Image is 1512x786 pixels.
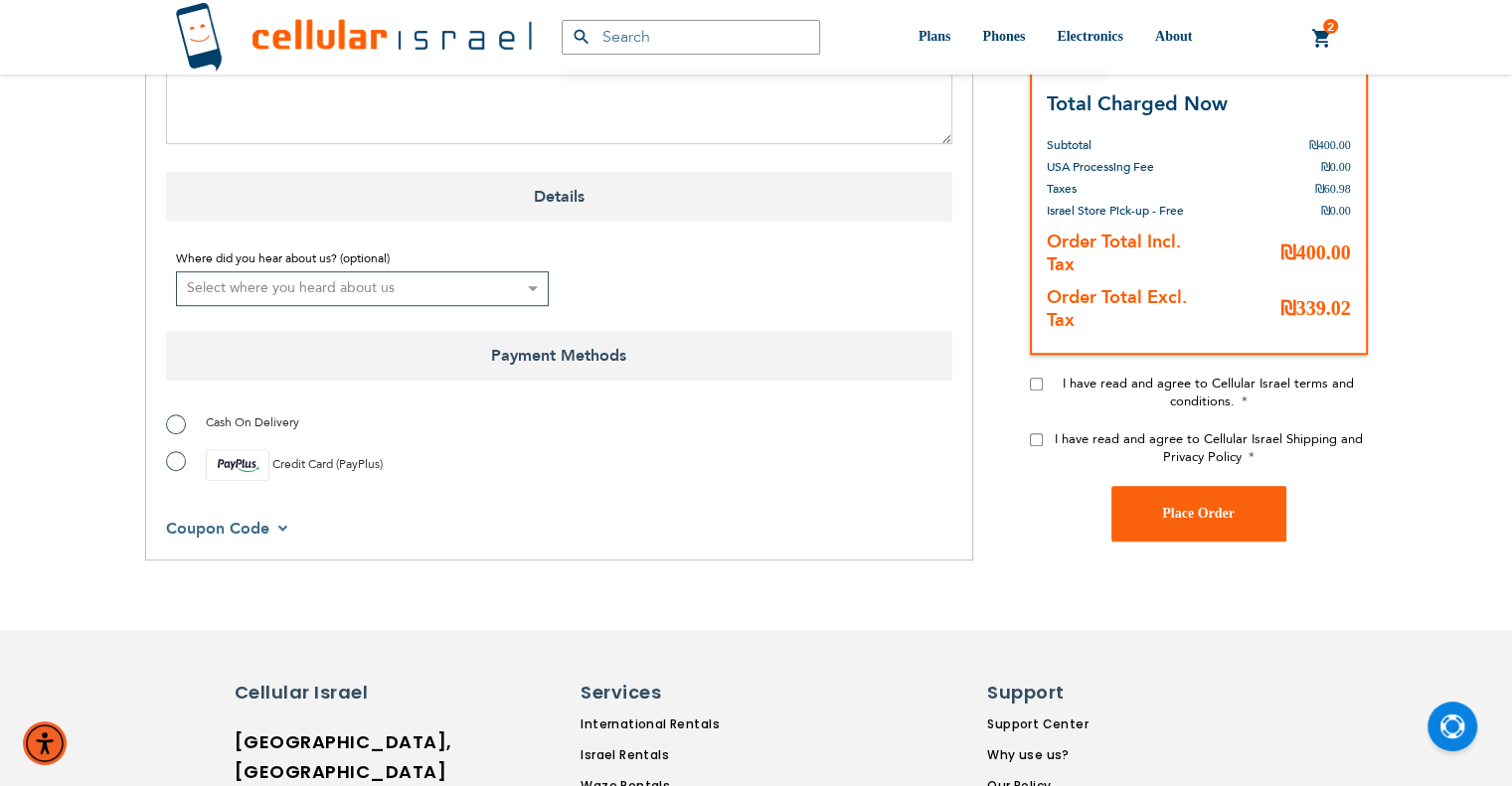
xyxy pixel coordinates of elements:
[23,721,67,765] div: Accessibility Menu
[581,680,814,706] h6: Services
[1309,137,1351,151] span: ₪400.00
[1047,229,1181,276] strong: Order Total Incl. Tax
[1311,27,1333,51] a: 2
[176,250,390,266] span: Where did you hear about us? (optional)
[1047,118,1202,155] th: Subtotal
[1162,506,1235,521] span: Place Order
[982,29,1025,44] span: Phones
[1280,297,1351,319] span: ₪339.02
[562,20,820,55] input: Search
[1047,177,1202,199] th: Taxes
[166,172,952,222] span: Details
[272,456,383,472] span: Credit Card (PayPlus)
[1063,374,1354,409] span: I have read and agree to Cellular Israel terms and conditions.
[1047,90,1228,117] strong: Total Charged Now
[235,680,409,706] h6: Cellular Israel
[987,715,1110,733] a: Support Center
[1047,284,1187,332] strong: Order Total Excl. Tax
[206,414,299,430] span: Cash On Delivery
[1055,429,1363,465] span: I have read and agree to Cellular Israel Shipping and Privacy Policy
[1111,485,1286,541] button: Place Order
[1315,181,1351,195] span: ₪60.98
[206,449,269,481] img: payplus.svg
[1321,203,1351,217] span: ₪0.00
[1280,241,1351,263] span: ₪400.00
[166,331,952,381] span: Payment Methods
[166,518,269,540] span: Coupon Code
[581,715,826,733] a: International Rentals
[1155,29,1192,44] span: About
[581,746,826,764] a: Israel Rentals
[987,746,1110,764] a: Why use us?
[175,2,532,73] img: Cellular Israel Logo
[1047,202,1184,218] span: Israel Store Pick-up - Free
[1057,29,1123,44] span: Electronics
[1321,159,1351,173] span: ₪0.00
[1047,158,1154,174] span: USA Processing Fee
[919,29,951,44] span: Plans
[1327,19,1334,35] span: 2
[987,680,1098,706] h6: Support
